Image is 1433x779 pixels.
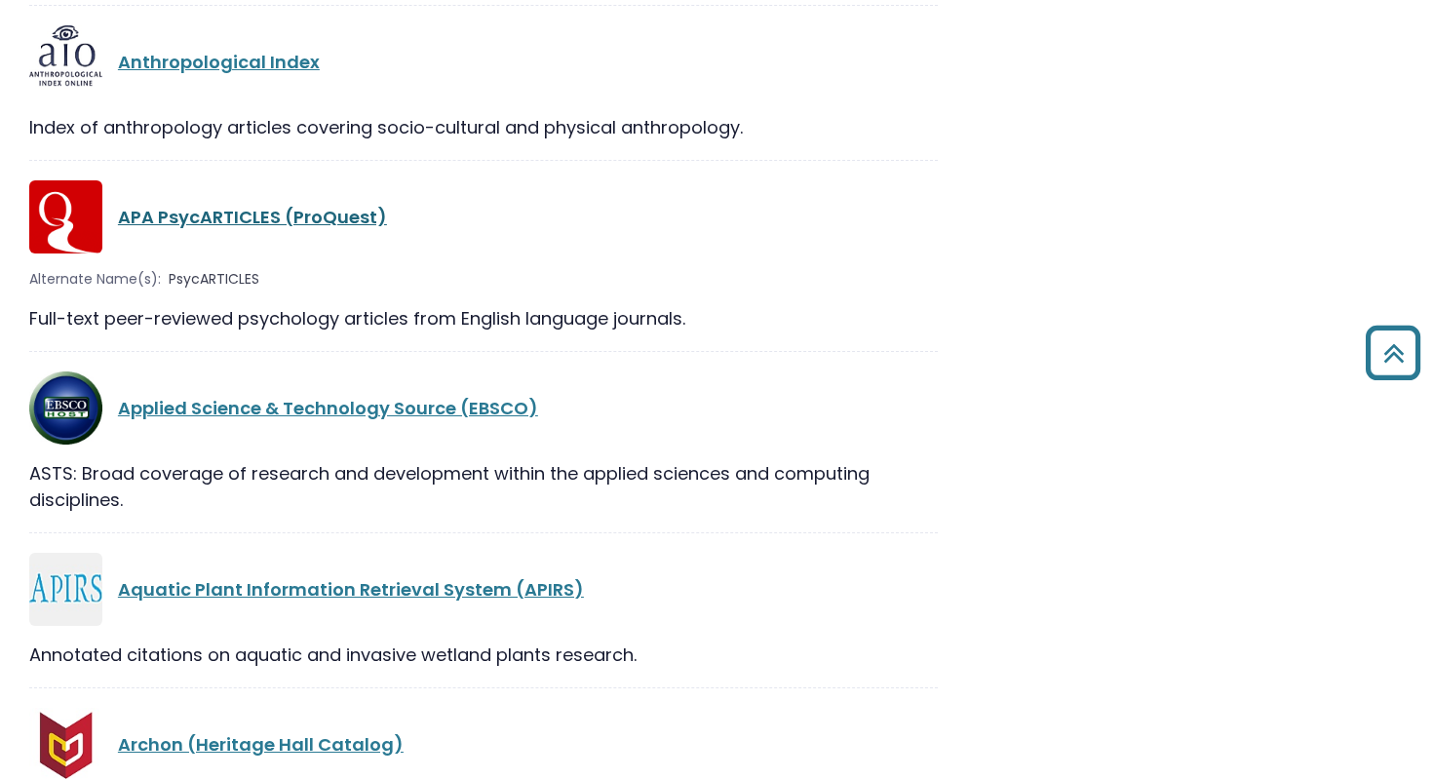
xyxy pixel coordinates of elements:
[118,396,538,420] a: Applied Science & Technology Source (EBSCO)
[29,642,938,668] div: Annotated citations on aquatic and invasive wetland plants research.
[29,269,161,290] span: Alternate Name(s):
[29,305,938,331] div: Full-text peer-reviewed psychology articles from English language journals.
[29,460,938,513] div: ASTS: Broad coverage of research and development within the applied sciences and computing discip...
[169,269,259,290] span: PsycARTICLES
[118,50,320,74] a: Anthropological Index
[29,114,938,140] div: Index of anthropology articles covering socio-cultural and physical anthropology.
[118,205,387,229] a: APA PsycARTICLES (ProQuest)
[118,577,584,602] a: Aquatic Plant Information Retrieval System (APIRS)
[118,732,404,757] a: Archon (Heritage Hall Catalog)
[1358,334,1428,370] a: Back to Top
